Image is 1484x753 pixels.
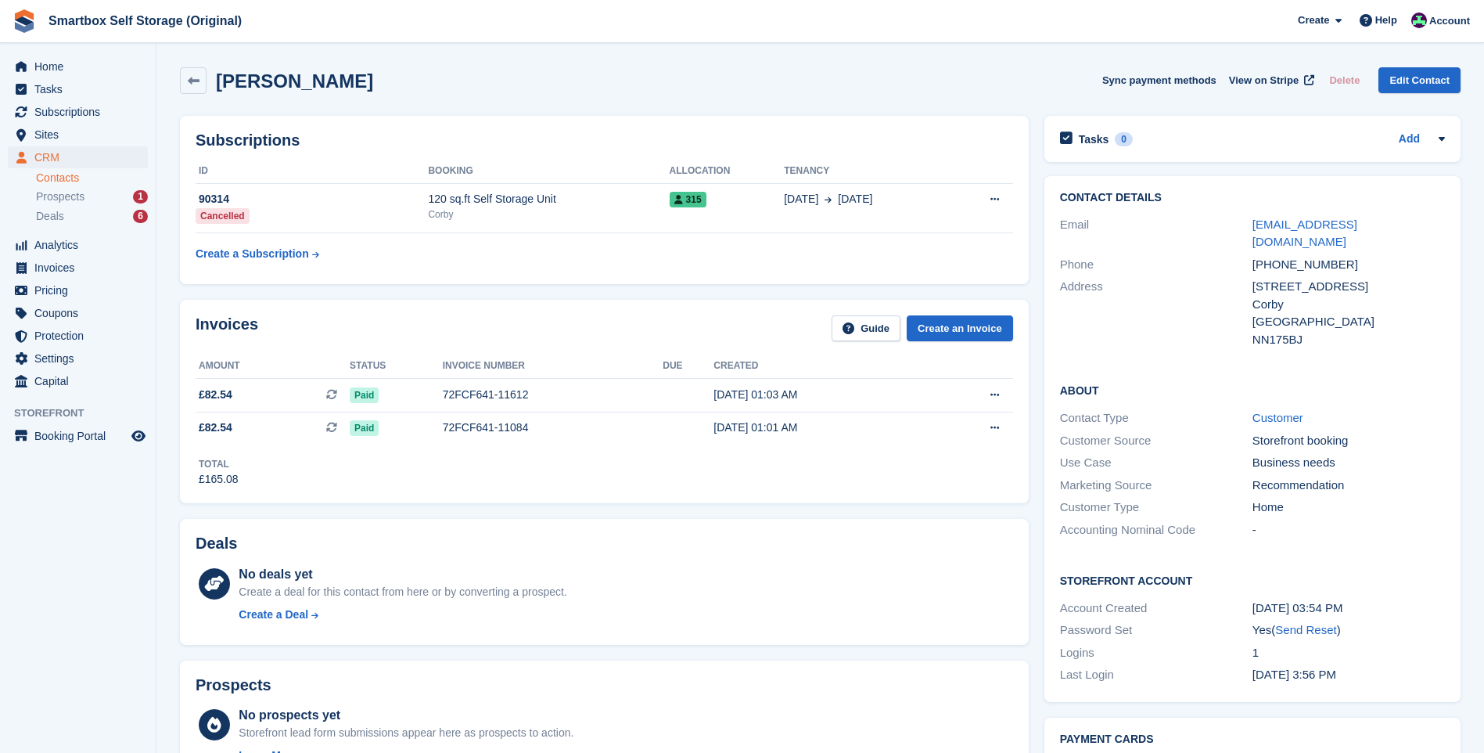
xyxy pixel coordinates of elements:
div: Account Created [1060,600,1252,618]
a: Smartbox Self Storage (Original) [42,8,248,34]
a: menu [8,348,148,369]
span: £82.54 [199,420,232,436]
img: Alex Selenitsas [1411,13,1427,28]
div: 72FCF641-11084 [443,420,663,436]
th: Created [713,354,929,379]
a: Create an Invoice [907,315,1013,341]
a: menu [8,56,148,77]
span: ( ) [1271,623,1340,636]
th: Status [350,354,443,379]
div: [DATE] 03:54 PM [1252,600,1445,618]
div: Cancelled [196,208,250,224]
a: Create a Subscription [196,240,319,268]
div: Customer Source [1060,432,1252,450]
div: 120 sq.ft Self Storage Unit [428,191,669,207]
span: [DATE] [838,191,872,207]
div: [GEOGRAPHIC_DATA] [1252,313,1445,331]
span: Settings [34,348,128,369]
div: NN175BJ [1252,331,1445,349]
div: 6 [133,210,148,223]
span: Paid [350,387,379,403]
div: Business needs [1252,454,1445,472]
a: Add [1399,131,1420,149]
div: 72FCF641-11612 [443,387,663,403]
span: Create [1298,13,1329,28]
a: menu [8,257,148,279]
th: Invoice number [443,354,663,379]
th: Tenancy [784,159,950,184]
h2: Prospects [196,676,271,694]
div: Yes [1252,621,1445,640]
th: Booking [428,159,669,184]
a: menu [8,101,148,123]
div: Corby [428,207,669,222]
a: Customer [1252,411,1303,424]
span: Home [34,56,128,77]
a: Edit Contact [1378,67,1461,93]
time: 2025-06-11 14:56:56 UTC [1252,668,1336,681]
th: ID [196,159,428,184]
span: [DATE] [784,191,818,207]
div: Logins [1060,644,1252,662]
th: Allocation [670,159,785,184]
a: Preview store [129,427,148,445]
div: No deals yet [239,565,566,584]
a: Deals 6 [36,208,148,225]
div: No prospects yet [239,706,573,725]
div: [STREET_ADDRESS] [1252,278,1445,296]
div: 1 [1252,644,1445,662]
span: Prospects [36,189,84,204]
div: Total [199,457,239,471]
a: menu [8,302,148,324]
span: Invoices [34,257,128,279]
a: Guide [832,315,900,341]
span: £82.54 [199,387,232,403]
a: menu [8,370,148,392]
a: menu [8,146,148,168]
a: View on Stripe [1223,67,1317,93]
span: Tasks [34,78,128,100]
h2: About [1060,382,1445,398]
div: Address [1060,278,1252,348]
a: Prospects 1 [36,189,148,205]
h2: Tasks [1079,132,1109,146]
span: Sites [34,124,128,146]
span: CRM [34,146,128,168]
div: 1 [133,190,148,204]
h2: Contact Details [1060,192,1445,204]
div: Corby [1252,296,1445,314]
div: Storefront lead form submissions appear here as prospects to action. [239,725,573,741]
a: Contacts [36,171,148,186]
div: Storefront booking [1252,432,1445,450]
button: Sync payment methods [1102,67,1216,93]
span: Pricing [34,279,128,301]
img: stora-icon-8386f47178a22dfd0bd8f6a31ec36ba5ce8667c1dd55bd0f319d3a0aa187defe.svg [13,9,36,33]
a: menu [8,78,148,100]
h2: [PERSON_NAME] [216,70,373,92]
div: Home [1252,499,1445,517]
div: Create a Subscription [196,246,309,262]
span: 315 [670,192,706,207]
span: Coupons [34,302,128,324]
span: Account [1429,13,1470,29]
div: Contact Type [1060,409,1252,427]
a: menu [8,325,148,347]
span: View on Stripe [1229,73,1299,88]
div: Password Set [1060,621,1252,640]
a: Send Reset [1275,623,1336,636]
div: Email [1060,216,1252,251]
h2: Subscriptions [196,132,1013,150]
div: 90314 [196,191,428,207]
span: Booking Portal [34,425,128,447]
span: Analytics [34,234,128,256]
div: [DATE] 01:03 AM [713,387,929,403]
div: [DATE] 01:01 AM [713,420,929,436]
a: menu [8,425,148,447]
div: £165.08 [199,471,239,488]
th: Due [663,354,713,379]
a: menu [8,124,148,146]
span: Capital [34,370,128,392]
button: Delete [1323,67,1366,93]
h2: Storefront Account [1060,572,1445,588]
h2: Payment cards [1060,733,1445,746]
